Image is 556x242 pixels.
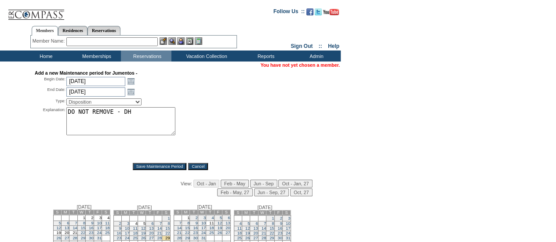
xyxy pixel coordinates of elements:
div: Explanation: [35,107,65,157]
a: 9 [196,221,198,225]
span: [DATE] [77,204,92,209]
a: 22 [165,231,170,235]
a: 6 [228,216,230,220]
span: :: [319,43,322,49]
a: 1 [167,216,170,220]
a: 27 [65,236,69,240]
td: 3 [94,215,102,221]
td: W [258,210,266,215]
a: 26 [245,236,250,240]
a: 22 [81,231,85,235]
a: 24 [97,231,102,235]
td: M [242,210,250,215]
td: W [138,210,145,215]
td: 1 [182,215,189,221]
a: 19 [245,231,250,235]
a: 18 [237,231,242,235]
a: 16 [89,226,93,230]
td: T [266,210,274,215]
a: 16 [193,226,197,230]
a: 17 [125,231,129,235]
a: 24 [125,236,129,240]
a: 3 [127,221,129,226]
a: Residences [58,26,87,35]
a: 30 [89,236,93,240]
td: T [206,210,214,215]
a: 14 [262,226,266,231]
div: Begin Date: [35,76,65,86]
a: 18 [209,226,214,230]
td: Follow Us :: [273,7,305,18]
a: 2 [119,221,121,226]
a: 11 [133,226,137,231]
a: 17 [286,226,290,231]
a: 7 [264,221,266,226]
a: 18 [133,231,137,235]
a: 24 [286,231,290,235]
a: 6 [151,221,153,226]
a: 14 [177,226,182,230]
a: 10 [201,221,206,225]
td: T [130,210,138,215]
td: M [121,210,129,215]
td: S [234,210,242,215]
td: Home [20,51,70,61]
a: 12 [218,221,222,225]
td: F [154,210,162,215]
img: Reservations [186,37,193,45]
a: 29 [269,236,274,240]
td: 5 [138,221,145,226]
a: 26 [218,231,222,235]
div: End Date: [35,87,65,97]
a: 12 [245,226,250,231]
td: S [162,210,170,215]
a: 13 [225,221,230,225]
a: 27 [149,236,153,240]
a: 23 [278,231,282,235]
span: [DATE] [197,204,212,209]
a: 25 [237,236,242,240]
a: 4 [240,221,242,226]
a: 12 [57,226,61,230]
a: 13 [253,226,258,231]
a: 9 [119,226,121,231]
a: 14 [73,226,77,230]
a: 20 [149,231,153,235]
a: 28 [73,236,77,240]
a: 15 [269,226,274,231]
a: 10 [97,221,102,225]
a: 23 [117,236,121,240]
a: Subscribe to our YouTube Channel [323,11,339,16]
td: 19 [53,231,61,235]
a: 31 [97,236,102,240]
td: 1 [77,215,85,221]
a: 17 [201,226,206,230]
td: M [61,210,69,215]
a: 20 [225,226,230,230]
a: 23 [193,231,197,235]
a: 13 [149,226,153,231]
a: 14 [157,226,162,231]
img: View [168,37,176,45]
img: b_edit.gif [160,37,167,45]
td: W [77,210,85,215]
a: 26 [57,236,61,240]
a: 3 [204,216,206,220]
a: 22 [269,231,274,235]
a: 25 [105,231,109,235]
a: 13 [65,226,69,230]
a: Sign Out [291,43,313,49]
img: Impersonate [177,37,185,45]
a: Become our fan on Facebook [306,11,313,16]
a: 20 [253,231,258,235]
a: 5 [59,221,61,225]
a: 19 [141,231,145,235]
a: 10 [125,226,129,231]
span: You have not yet chosen a member. [261,62,340,68]
span: [DATE] [137,205,152,210]
td: 4 [130,221,138,226]
img: Follow us on Twitter [315,8,322,15]
a: 1 [272,216,274,220]
a: 16 [278,226,282,231]
a: 10 [286,221,290,226]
